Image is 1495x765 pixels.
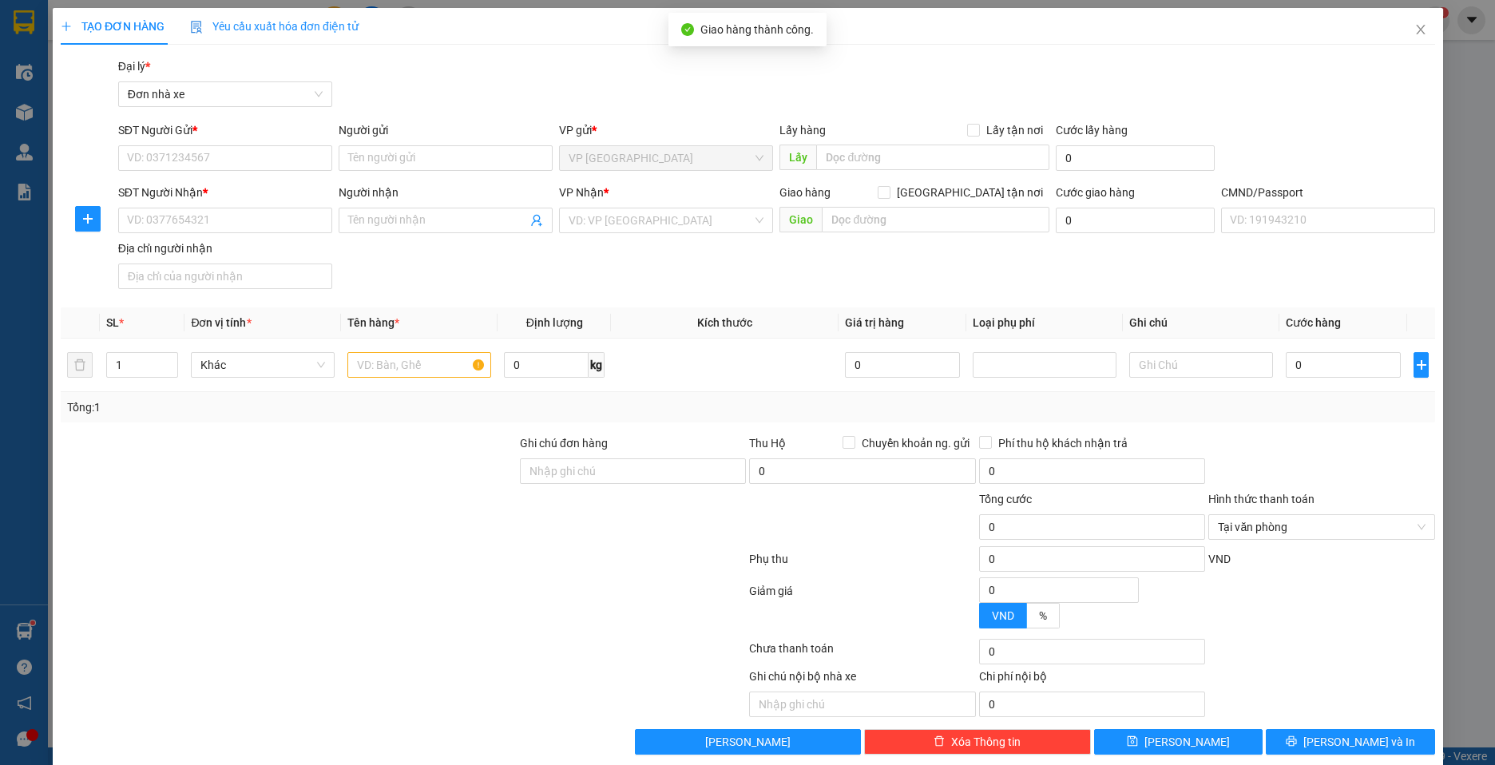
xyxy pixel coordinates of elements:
div: Người gửi [339,121,553,139]
div: Chi phí nội bộ [978,668,1204,692]
span: SL [105,316,118,329]
th: Ghi chú [1123,307,1279,339]
div: SĐT Người Nhận [117,184,331,201]
button: Close [1398,8,1442,53]
div: Phụ thu [747,550,977,578]
span: Giao hàng [779,186,831,199]
span: [PERSON_NAME] [1144,733,1230,751]
span: plus [1414,359,1428,371]
input: Ghi chú đơn hàng [519,458,745,484]
span: Tên hàng [347,316,399,329]
button: plus [74,206,100,232]
span: Tổng cước [978,493,1031,505]
span: Tại văn phòng [1218,515,1425,539]
input: Cước lấy hàng [1055,145,1214,171]
span: [PERSON_NAME] và In [1303,733,1415,751]
div: Ghi chú nội bộ nhà xe [749,668,975,692]
span: Đại lý [117,60,149,73]
label: Cước giao hàng [1055,186,1134,199]
span: Giao hàng thành công. [700,23,814,36]
label: Ghi chú đơn hàng [519,437,607,450]
input: Địa chỉ của người nhận [117,264,331,289]
span: check-circle [681,23,694,36]
span: Kích thước [697,316,752,329]
input: Nhập ghi chú [749,692,975,717]
span: VP Phù Ninh [569,146,763,170]
span: Giao [779,207,822,232]
span: [PERSON_NAME] [705,733,791,751]
input: Dọc đường [816,145,1049,170]
button: deleteXóa Thông tin [864,729,1090,755]
button: plus [1414,352,1429,378]
button: printer[PERSON_NAME] và In [1266,729,1435,755]
button: delete [67,352,93,378]
span: Chuyển khoản ng. gửi [855,434,975,452]
input: Ghi Chú [1129,352,1273,378]
span: VND [991,609,1013,622]
span: VND [1208,553,1231,565]
span: [GEOGRAPHIC_DATA] tận nơi [890,184,1049,201]
span: Lấy hàng [779,124,826,137]
span: delete [934,735,945,748]
div: VP gửi [559,121,773,139]
input: Dọc đường [822,207,1049,232]
span: Xóa Thông tin [951,733,1021,751]
img: icon [190,21,203,34]
input: Cước giao hàng [1055,208,1214,233]
span: Lấy [779,145,816,170]
span: % [1038,609,1046,622]
span: Lấy tận nơi [979,121,1049,139]
label: Hình thức thanh toán [1208,493,1315,505]
span: TẠO ĐƠN HÀNG [61,20,165,33]
button: [PERSON_NAME] [634,729,860,755]
span: Giá trị hàng [845,316,904,329]
div: SĐT Người Gửi [117,121,331,139]
label: Cước lấy hàng [1055,124,1127,137]
span: Thu Hộ [749,437,786,450]
span: Đơn vị tính [191,316,251,329]
div: Giảm giá [747,582,977,636]
span: Yêu cầu xuất hóa đơn điện tử [190,20,359,33]
input: 0 [845,352,960,378]
div: Người nhận [339,184,553,201]
button: save[PERSON_NAME] [1093,729,1263,755]
span: Cước hàng [1286,316,1341,329]
span: Khác [200,353,325,377]
div: Địa chỉ người nhận [117,240,331,257]
div: CMND/Passport [1220,184,1434,201]
span: Định lượng [525,316,582,329]
input: VD: Bàn, Ghế [347,352,491,378]
span: Đơn nhà xe [127,82,322,106]
span: save [1127,735,1138,748]
span: printer [1286,735,1297,748]
div: Tổng: 1 [67,398,577,416]
span: plus [75,212,99,225]
th: Loại phụ phí [966,307,1123,339]
span: VP Nhận [559,186,604,199]
span: kg [589,352,605,378]
div: Chưa thanh toán [747,640,977,668]
span: close [1414,23,1426,36]
span: user-add [530,214,543,227]
span: Phí thu hộ khách nhận trả [991,434,1133,452]
span: plus [61,21,72,32]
